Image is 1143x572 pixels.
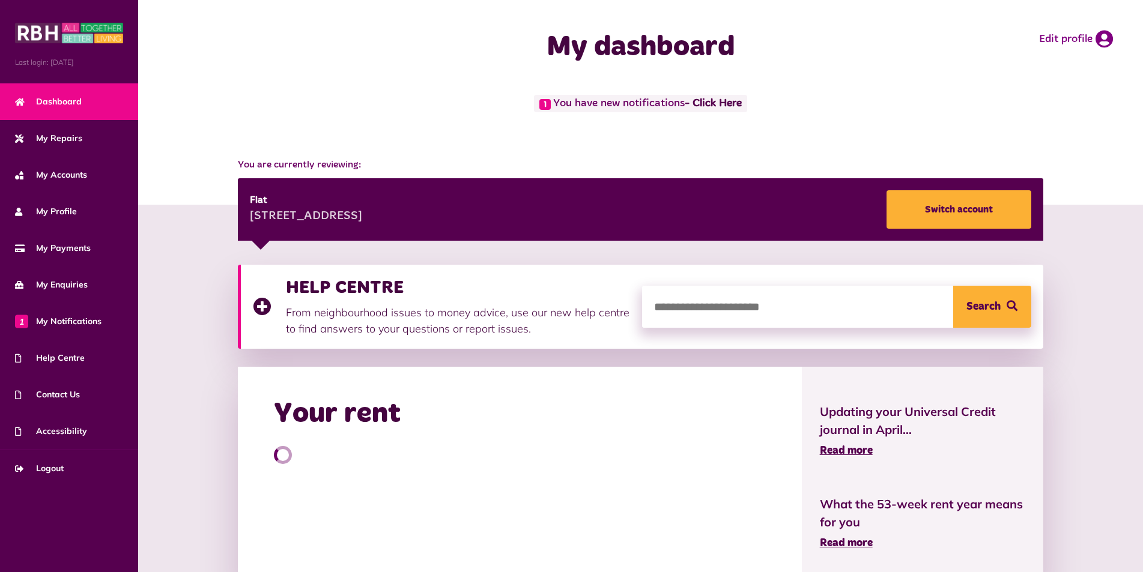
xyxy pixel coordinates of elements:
span: Updating your Universal Credit journal in April... [820,403,1025,439]
h3: HELP CENTRE [286,277,630,298]
span: You have new notifications [534,95,747,112]
a: What the 53-week rent year means for you Read more [820,495,1025,552]
span: My Profile [15,205,77,218]
span: 1 [15,315,28,328]
span: Last login: [DATE] [15,57,123,68]
h2: Your rent [274,397,401,432]
h1: My dashboard [401,30,880,65]
span: Accessibility [15,425,87,438]
div: [STREET_ADDRESS] [250,208,362,226]
span: Logout [15,462,64,475]
span: My Payments [15,242,91,254]
div: Flat [250,193,362,208]
span: You are currently reviewing: [238,158,1043,172]
span: Read more [820,445,873,456]
span: Contact Us [15,388,80,401]
span: What the 53-week rent year means for you [820,495,1025,531]
span: My Accounts [15,169,87,181]
a: Edit profile [1039,30,1113,48]
span: My Notifications [15,315,102,328]
a: Switch account [887,190,1031,229]
a: Updating your Universal Credit journal in April... Read more [820,403,1025,459]
span: 1 [539,99,551,110]
span: Help Centre [15,352,85,364]
span: My Enquiries [15,278,88,291]
a: - Click Here [685,98,742,109]
button: Search [953,286,1031,328]
p: From neighbourhood issues to money advice, use our new help centre to find answers to your questi... [286,304,630,337]
span: Dashboard [15,95,82,108]
span: My Repairs [15,132,82,145]
img: MyRBH [15,21,123,45]
span: Search [966,286,1001,328]
span: Read more [820,538,873,549]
